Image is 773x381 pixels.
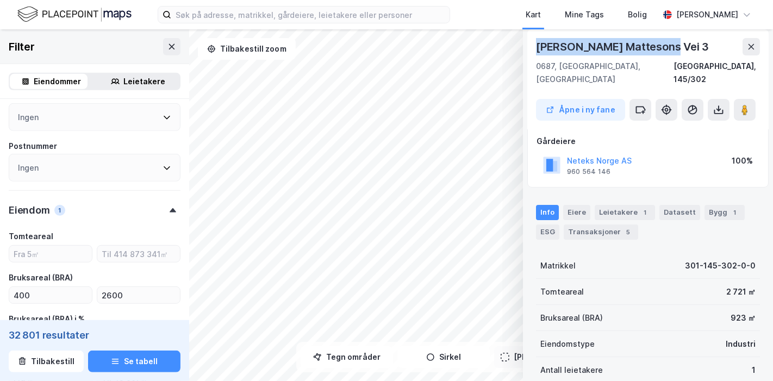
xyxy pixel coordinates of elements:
[9,230,53,243] div: Tomteareal
[9,38,35,55] div: Filter
[595,205,655,220] div: Leietakere
[9,246,92,262] input: Fra 5㎡
[540,338,595,351] div: Eiendomstype
[536,60,674,86] div: 0687, [GEOGRAPHIC_DATA], [GEOGRAPHIC_DATA]
[674,60,760,86] div: [GEOGRAPHIC_DATA], 145/302
[563,205,590,220] div: Eiere
[540,364,603,377] div: Antall leietakere
[628,8,647,21] div: Bolig
[732,154,753,167] div: 100%
[9,313,85,326] div: Bruksareal (BRA) i %
[567,167,610,176] div: 960 564 146
[536,205,559,220] div: Info
[18,111,39,124] div: Ingen
[514,351,629,364] div: [PERSON_NAME] til kartutsnitt
[705,205,745,220] div: Bygg
[536,99,625,121] button: Åpne i ny fane
[124,75,166,88] div: Leietakere
[537,135,759,148] div: Gårdeiere
[171,7,450,23] input: Søk på adresse, matrikkel, gårdeiere, leietakere eller personer
[9,287,92,303] input: Fra ㎡
[9,204,50,217] div: Eiendom
[9,329,180,342] div: 32 801 resultater
[9,140,57,153] div: Postnummer
[9,271,73,284] div: Bruksareal (BRA)
[526,8,541,21] div: Kart
[54,205,65,216] div: 1
[397,346,490,368] button: Sirkel
[685,259,756,272] div: 301-145-302-0-0
[540,259,576,272] div: Matrikkel
[731,311,756,324] div: 923 ㎡
[18,161,39,174] div: Ingen
[540,285,584,298] div: Tomteareal
[97,287,180,303] input: Til 2 600㎡
[640,207,651,218] div: 1
[536,224,559,240] div: ESG
[564,224,638,240] div: Transaksjoner
[623,227,634,238] div: 5
[17,5,132,24] img: logo.f888ab2527a4732fd821a326f86c7f29.svg
[34,75,82,88] div: Eiendommer
[565,8,604,21] div: Mine Tags
[88,351,180,372] button: Se tabell
[659,205,700,220] div: Datasett
[536,38,711,55] div: [PERSON_NAME] Mattesons Vei 3
[301,346,393,368] button: Tegn områder
[730,207,740,218] div: 1
[540,311,603,324] div: Bruksareal (BRA)
[97,246,180,262] input: Til 414 873 341㎡
[676,8,738,21] div: [PERSON_NAME]
[9,351,84,372] button: Tilbakestill
[198,38,296,60] button: Tilbakestill zoom
[719,329,773,381] div: Kontrollprogram for chat
[719,329,773,381] iframe: Chat Widget
[726,285,756,298] div: 2 721 ㎡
